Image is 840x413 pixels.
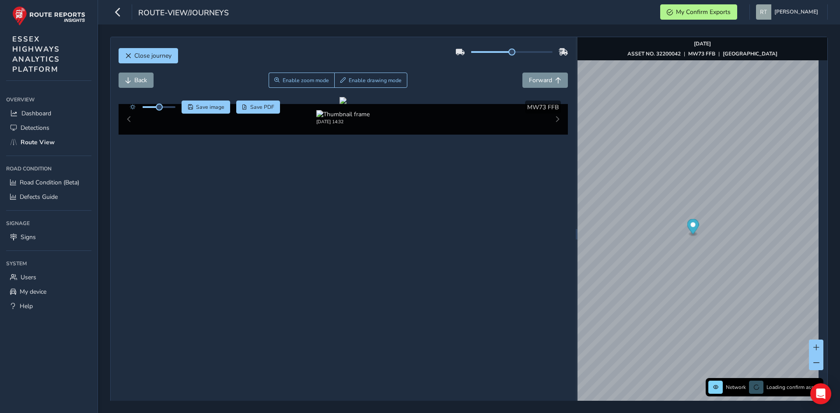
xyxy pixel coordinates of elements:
[6,285,91,299] a: My device
[269,73,335,88] button: Zoom
[529,76,552,84] span: Forward
[6,217,91,230] div: Signage
[20,178,79,187] span: Road Condition (Beta)
[774,4,818,20] span: [PERSON_NAME]
[660,4,737,20] button: My Confirm Exports
[6,121,91,135] a: Detections
[316,118,370,125] div: [DATE] 14:32
[527,103,559,111] span: MW73 FFB
[6,106,91,121] a: Dashboard
[756,4,821,20] button: [PERSON_NAME]
[196,104,224,111] span: Save image
[6,299,91,313] a: Help
[522,73,568,88] button: Forward
[766,384,821,391] span: Loading confirm assets
[6,190,91,204] a: Defects Guide
[349,77,402,84] span: Enable drawing mode
[6,230,91,244] a: Signs
[12,6,85,26] img: rr logo
[138,7,229,20] span: route-view/journeys
[316,110,370,118] img: Thumbnail frame
[6,93,91,106] div: Overview
[687,219,699,237] div: Map marker
[688,50,715,57] strong: MW73 FFB
[21,124,49,132] span: Detections
[6,270,91,285] a: Users
[694,40,711,47] strong: [DATE]
[723,50,777,57] strong: [GEOGRAPHIC_DATA]
[6,175,91,190] a: Road Condition (Beta)
[627,50,681,57] strong: ASSET NO. 32200042
[134,52,171,60] span: Close journey
[21,273,36,281] span: Users
[20,288,46,296] span: My device
[21,109,51,118] span: Dashboard
[21,138,55,146] span: Route View
[756,4,771,20] img: diamond-layout
[810,383,831,404] div: Open Intercom Messenger
[726,384,746,391] span: Network
[627,50,777,57] div: | |
[334,73,407,88] button: Draw
[119,73,154,88] button: Back
[20,302,33,310] span: Help
[6,162,91,175] div: Road Condition
[20,193,58,201] span: Defects Guide
[12,34,60,74] span: ESSEX HIGHWAYS ANALYTICS PLATFORM
[134,76,147,84] span: Back
[119,48,178,63] button: Close journey
[250,104,274,111] span: Save PDF
[676,8,731,16] span: My Confirm Exports
[283,77,329,84] span: Enable zoom mode
[6,257,91,270] div: System
[21,233,36,241] span: Signs
[6,135,91,149] a: Route View
[182,101,230,114] button: Save
[236,101,280,114] button: PDF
